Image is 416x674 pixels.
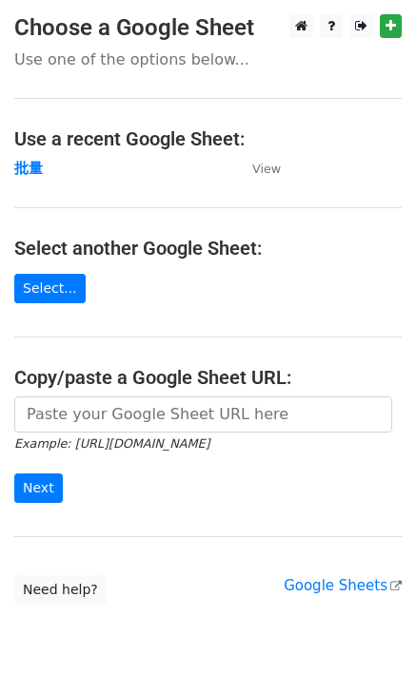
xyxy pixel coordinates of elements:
[14,49,402,69] p: Use one of the options below...
[14,396,392,433] input: Paste your Google Sheet URL here
[284,577,402,594] a: Google Sheets
[14,14,402,42] h3: Choose a Google Sheet
[14,366,402,389] h4: Copy/paste a Google Sheet URL:
[14,237,402,260] h4: Select another Google Sheet:
[14,160,43,177] a: 批量
[252,162,281,176] small: View
[14,473,63,503] input: Next
[14,575,107,605] a: Need help?
[14,274,86,303] a: Select...
[14,436,209,451] small: Example: [URL][DOMAIN_NAME]
[233,160,281,177] a: View
[14,127,402,150] h4: Use a recent Google Sheet:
